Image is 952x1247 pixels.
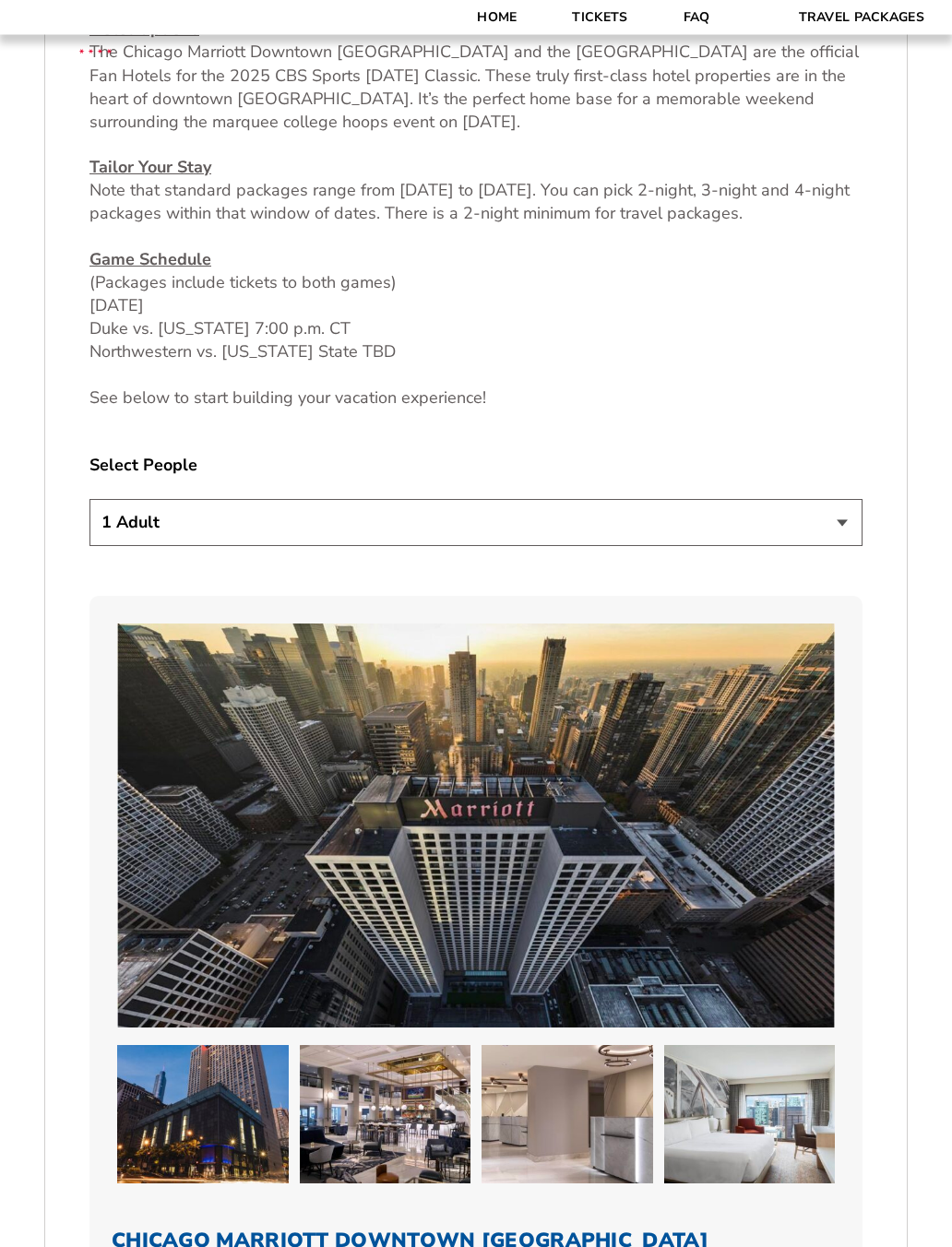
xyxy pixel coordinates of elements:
[89,455,863,478] label: Select People
[664,1046,836,1184] img: Chicago Marriott Downtown Magnificent Mile
[89,249,863,365] p: (Packages include tickets to both games) [DATE] Duke vs. [US_STATE] 7:00 p.m. CT Northwestern vs....
[55,9,136,89] img: CBS Sports Thanksgiving Classic
[89,18,863,135] p: The Chicago Marriott Downtown [GEOGRAPHIC_DATA] and the [GEOGRAPHIC_DATA] are the official Fan Ho...
[89,387,486,410] span: See below to start building your vacation experience!
[300,1046,471,1184] img: Chicago Marriott Downtown Magnificent Mile
[117,1046,289,1184] img: Chicago Marriott Downtown Magnificent Mile
[89,157,211,179] u: Tailor Your Stay
[89,157,863,227] p: Note that standard packages range from [DATE] to [DATE]. You can pick 2-night, 3-night and 4-nigh...
[89,249,211,271] u: Game Schedule
[482,1046,653,1184] img: Chicago Marriott Downtown Magnificent Mile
